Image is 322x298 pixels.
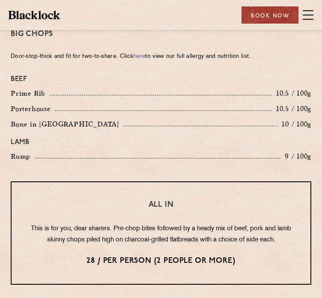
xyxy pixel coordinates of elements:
p: Rump [11,153,35,160]
p: This is for you, dear sharers. Pre-chop bites followed by a heady mix of beef, pork and lamb skin... [29,223,293,246]
a: here [134,54,145,59]
p: 9 / 100g [280,151,311,162]
p: Door-stop-thick and fit for two-to-share. Click to view our full allergy and nutrition list. [11,51,311,63]
h3: Big Chops [11,29,311,40]
p: 10 / 100g [277,119,311,130]
p: 28 / per person (2 people or more) [29,256,293,267]
h3: All In [29,199,293,211]
p: 10.5 / 100g [272,103,311,114]
p: Prime Rib [11,90,50,97]
p: 10.5 / 100g [272,88,311,99]
div: Book Now [241,6,298,24]
p: Porterhouse [11,105,55,113]
img: BL_Textured_Logo-footer-cropped.svg [9,11,60,19]
p: Bone in [GEOGRAPHIC_DATA] [11,120,123,128]
h4: Beef [11,75,311,84]
h4: Lamb [11,138,311,147]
